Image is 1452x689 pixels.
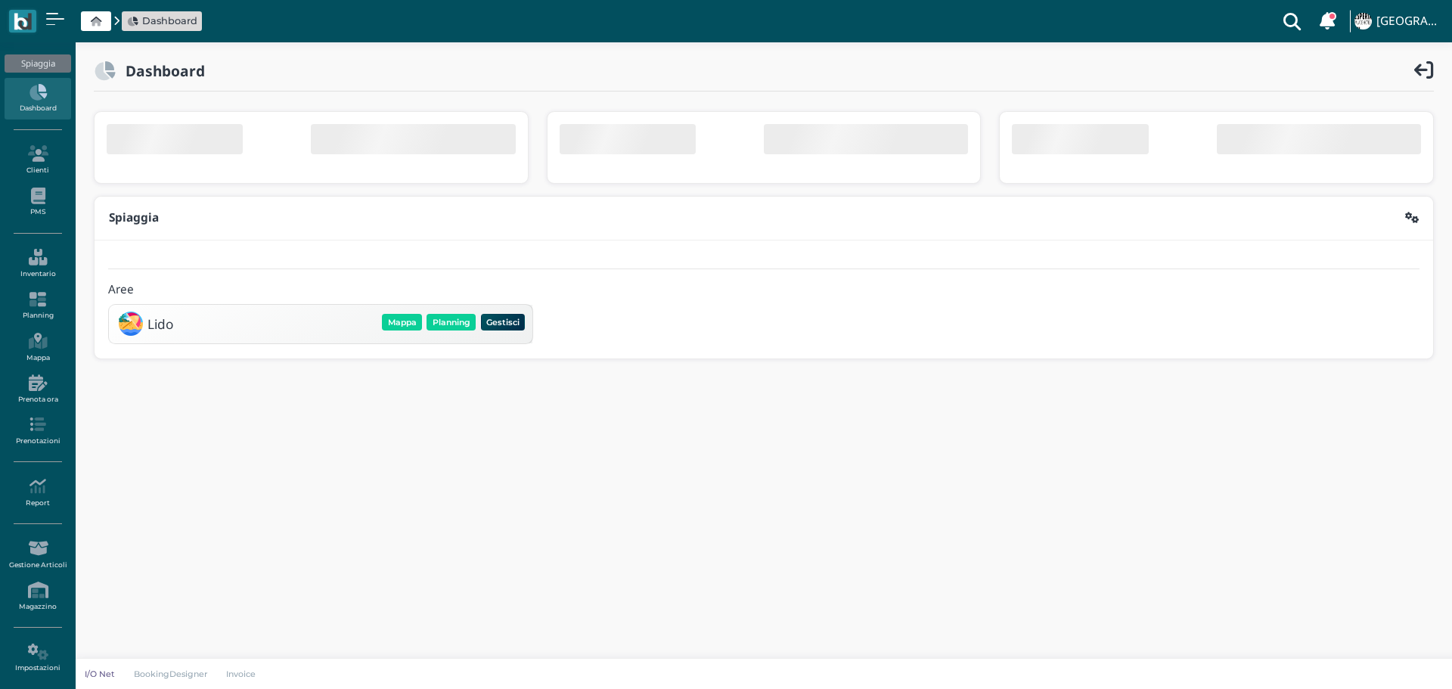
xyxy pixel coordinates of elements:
[116,63,205,79] h2: Dashboard
[5,54,70,73] div: Spiaggia
[5,182,70,223] a: PMS
[127,14,197,28] a: Dashboard
[14,13,31,30] img: logo
[5,285,70,327] a: Planning
[108,284,134,296] h4: Aree
[5,327,70,368] a: Mappa
[1376,15,1443,28] h4: [GEOGRAPHIC_DATA]
[1354,13,1371,29] img: ...
[109,209,159,225] b: Spiaggia
[1352,3,1443,39] a: ... [GEOGRAPHIC_DATA]
[1345,642,1439,676] iframe: Help widget launcher
[147,317,173,331] h3: Lido
[427,314,476,331] button: Planning
[5,368,70,410] a: Prenota ora
[5,139,70,181] a: Clienti
[5,243,70,284] a: Inventario
[382,314,422,331] button: Mappa
[142,14,197,28] span: Dashboard
[481,314,526,331] button: Gestisci
[5,78,70,119] a: Dashboard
